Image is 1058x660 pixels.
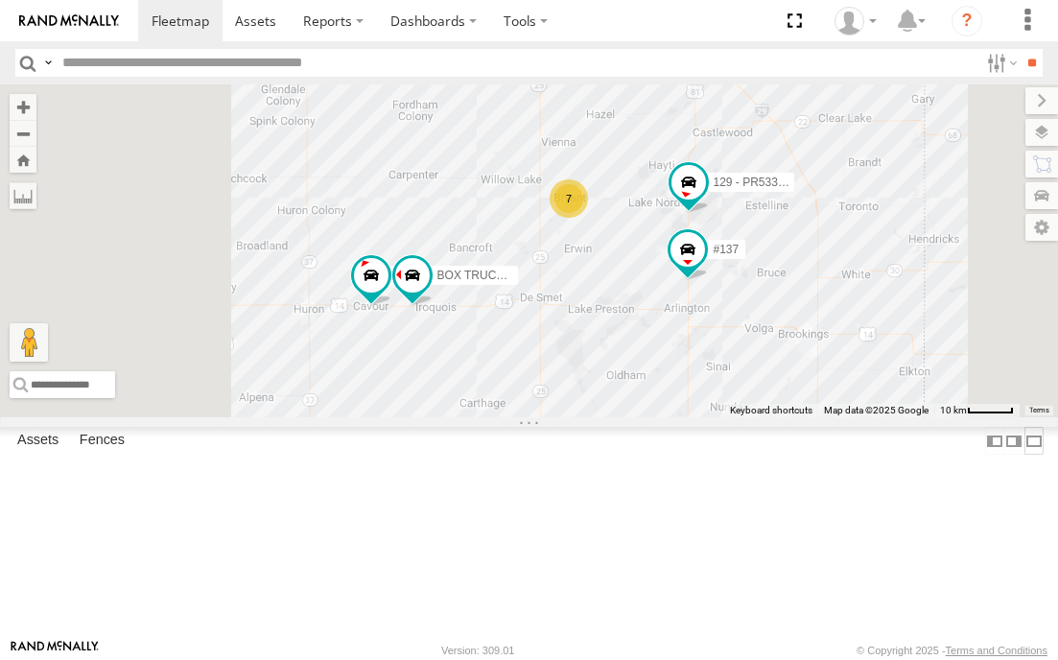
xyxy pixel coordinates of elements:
[40,49,56,77] label: Search Query
[1004,427,1023,455] label: Dock Summary Table to the Right
[10,147,36,173] button: Zoom Home
[436,269,529,282] span: BOX TRUCK#118
[441,645,514,656] div: Version: 309.01
[730,404,812,417] button: Keyboard shortcuts
[1029,406,1049,413] a: Terms (opens in new tab)
[10,94,36,120] button: Zoom in
[10,323,48,362] button: Drag Pegman onto the map to open Street View
[1024,427,1044,455] label: Hide Summary Table
[946,645,1047,656] a: Terms and Conditions
[952,6,982,36] i: ?
[934,404,1020,417] button: Map Scale: 10 km per 45 pixels
[19,14,119,28] img: rand-logo.svg
[1025,214,1058,241] label: Map Settings
[985,427,1004,455] label: Dock Summary Table to the Left
[828,7,883,35] div: Kale Urban
[11,641,99,660] a: Visit our Website
[940,405,967,415] span: 10 km
[10,120,36,147] button: Zoom out
[10,182,36,209] label: Measure
[550,179,588,218] div: 7
[713,243,739,256] span: #137
[824,405,929,415] span: Map data ©2025 Google
[979,49,1021,77] label: Search Filter Options
[8,428,68,455] label: Assets
[713,176,790,189] span: 129 - PR53366
[857,645,1047,656] div: © Copyright 2025 -
[70,428,134,455] label: Fences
